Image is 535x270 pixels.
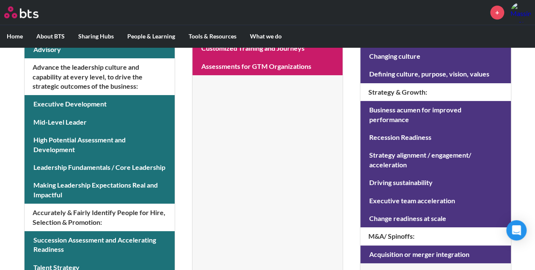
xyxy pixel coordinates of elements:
div: Open Intercom Messenger [506,220,527,240]
img: BTS Logo [4,6,38,18]
a: + [490,5,504,19]
h4: Advance the leadership culture and capability at every level, to drive the strategic outcomes of ... [25,58,175,95]
label: Sharing Hubs [71,25,121,47]
a: Profile [510,2,531,22]
label: About BTS [30,25,71,47]
img: Massimo Posarelli [510,2,531,22]
h4: M&A/ Spinoffs : [360,227,510,245]
label: People & Learning [121,25,182,47]
label: Tools & Resources [182,25,243,47]
h4: Strategy & Growth : [360,83,510,101]
a: Go home [4,6,54,18]
label: What we do [243,25,288,47]
h4: Accurately & Fairly Identify People for Hire, Selection & Promotion : [25,204,175,231]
